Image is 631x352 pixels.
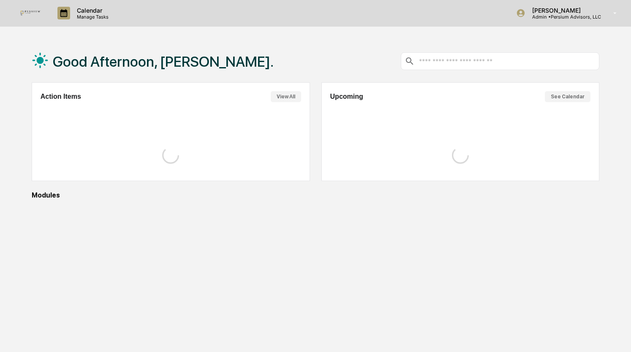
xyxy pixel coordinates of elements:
[330,93,363,100] h2: Upcoming
[53,53,274,70] h1: Good Afternoon, [PERSON_NAME].
[41,93,81,100] h2: Action Items
[525,14,601,20] p: Admin • Persium Advisors, LLC
[545,91,590,102] button: See Calendar
[20,11,41,16] img: logo
[70,14,113,20] p: Manage Tasks
[271,91,301,102] button: View All
[70,7,113,14] p: Calendar
[32,191,600,199] div: Modules
[525,7,601,14] p: [PERSON_NAME]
